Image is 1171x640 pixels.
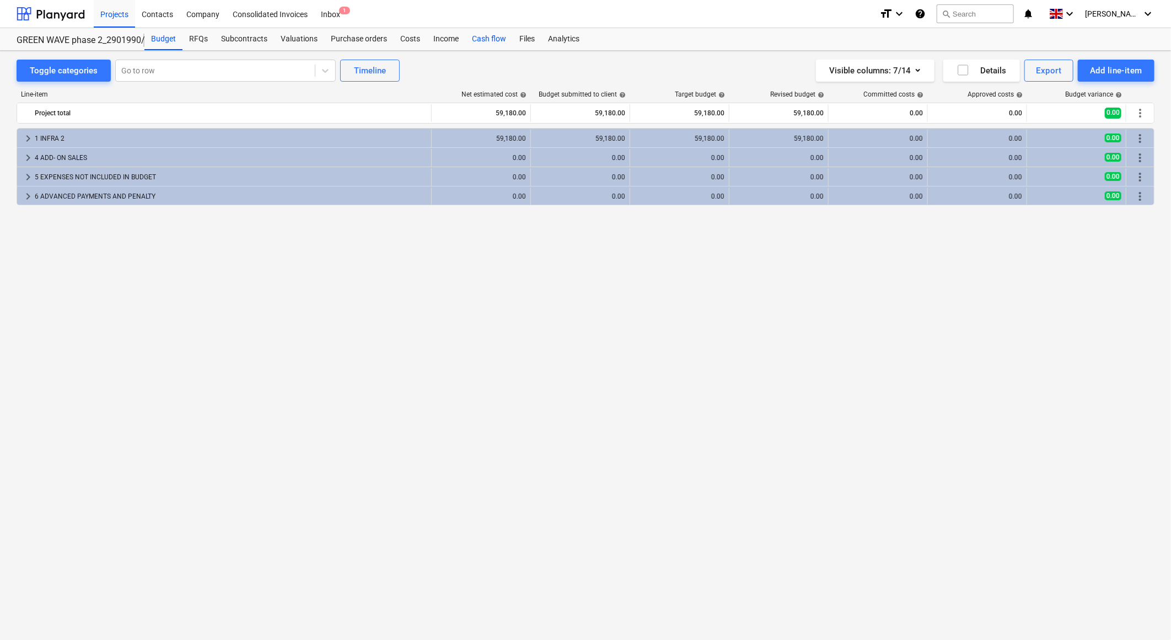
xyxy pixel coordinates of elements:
div: 5 EXPENSES NOT INCLUDED IN BUDGET [35,168,427,186]
span: help [1014,92,1023,98]
div: 59,180.00 [734,135,824,142]
a: Income [427,28,465,50]
div: 0.00 [833,135,923,142]
div: 0.00 [833,104,923,122]
i: Knowledge base [915,7,926,20]
button: Details [943,60,1020,82]
div: 59,180.00 [635,104,724,122]
a: Budget [144,28,182,50]
div: 0.00 [535,173,625,181]
div: 0.00 [932,193,1022,200]
span: 0.00 [1105,191,1121,200]
a: RFQs [182,28,214,50]
i: notifications [1023,7,1034,20]
div: 0.00 [635,154,724,162]
div: 0.00 [833,154,923,162]
span: 1 [339,7,350,14]
div: 0.00 [932,104,1022,122]
div: 6 ADVANCED PAYMENTS AND PENALTY [35,188,427,205]
div: 0.00 [833,193,923,200]
div: 59,180.00 [535,104,625,122]
span: help [518,92,527,98]
div: Add line-item [1090,63,1142,78]
button: Visible columns:7/14 [816,60,934,82]
a: Cash flow [465,28,513,50]
div: Export [1036,63,1062,78]
div: 0.00 [932,154,1022,162]
div: 1 INFRA 2 [35,130,427,147]
div: 0.00 [932,135,1022,142]
span: More actions [1134,170,1147,184]
span: help [815,92,824,98]
span: keyboard_arrow_right [22,170,35,184]
div: 0.00 [535,154,625,162]
button: Add line-item [1078,60,1154,82]
span: help [716,92,725,98]
div: 0.00 [436,193,526,200]
div: 0.00 [436,173,526,181]
span: keyboard_arrow_right [22,132,35,145]
div: Budget variance [1065,90,1122,98]
a: Subcontracts [214,28,274,50]
a: Analytics [541,28,586,50]
span: More actions [1134,106,1147,120]
div: 59,180.00 [535,135,625,142]
i: keyboard_arrow_down [1063,7,1076,20]
span: 0.00 [1105,134,1121,142]
i: keyboard_arrow_down [1141,7,1154,20]
div: Details [957,63,1007,78]
div: 0.00 [535,193,625,200]
div: Revised budget [770,90,824,98]
div: 59,180.00 [635,135,724,142]
button: Export [1024,60,1074,82]
i: format_size [879,7,893,20]
iframe: Chat Widget [1116,587,1171,640]
div: Toggle categories [30,63,98,78]
div: Visible columns : 7/14 [829,63,921,78]
i: keyboard_arrow_down [893,7,906,20]
a: Purchase orders [324,28,394,50]
div: Committed costs [863,90,923,98]
span: keyboard_arrow_right [22,151,35,164]
span: More actions [1134,190,1147,203]
button: Toggle categories [17,60,111,82]
div: 0.00 [932,173,1022,181]
span: More actions [1134,151,1147,164]
div: 0.00 [635,173,724,181]
div: 59,180.00 [734,104,824,122]
div: 0.00 [734,193,824,200]
span: 0.00 [1105,172,1121,181]
a: Files [513,28,541,50]
div: 0.00 [833,173,923,181]
div: 0.00 [734,154,824,162]
span: search [942,9,950,18]
span: 0.00 [1105,153,1121,162]
span: 0.00 [1105,108,1121,118]
div: 4 ADD- ON SALES [35,149,427,167]
button: Timeline [340,60,400,82]
a: Costs [394,28,427,50]
a: Valuations [274,28,324,50]
span: More actions [1134,132,1147,145]
span: [PERSON_NAME] [1085,9,1140,18]
div: Target budget [675,90,725,98]
div: Timeline [354,63,386,78]
div: 59,180.00 [436,104,526,122]
span: help [1113,92,1122,98]
div: 59,180.00 [436,135,526,142]
div: Approved costs [968,90,1023,98]
div: 0.00 [635,193,724,200]
div: Budget submitted to client [539,90,626,98]
div: Net estimated cost [461,90,527,98]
